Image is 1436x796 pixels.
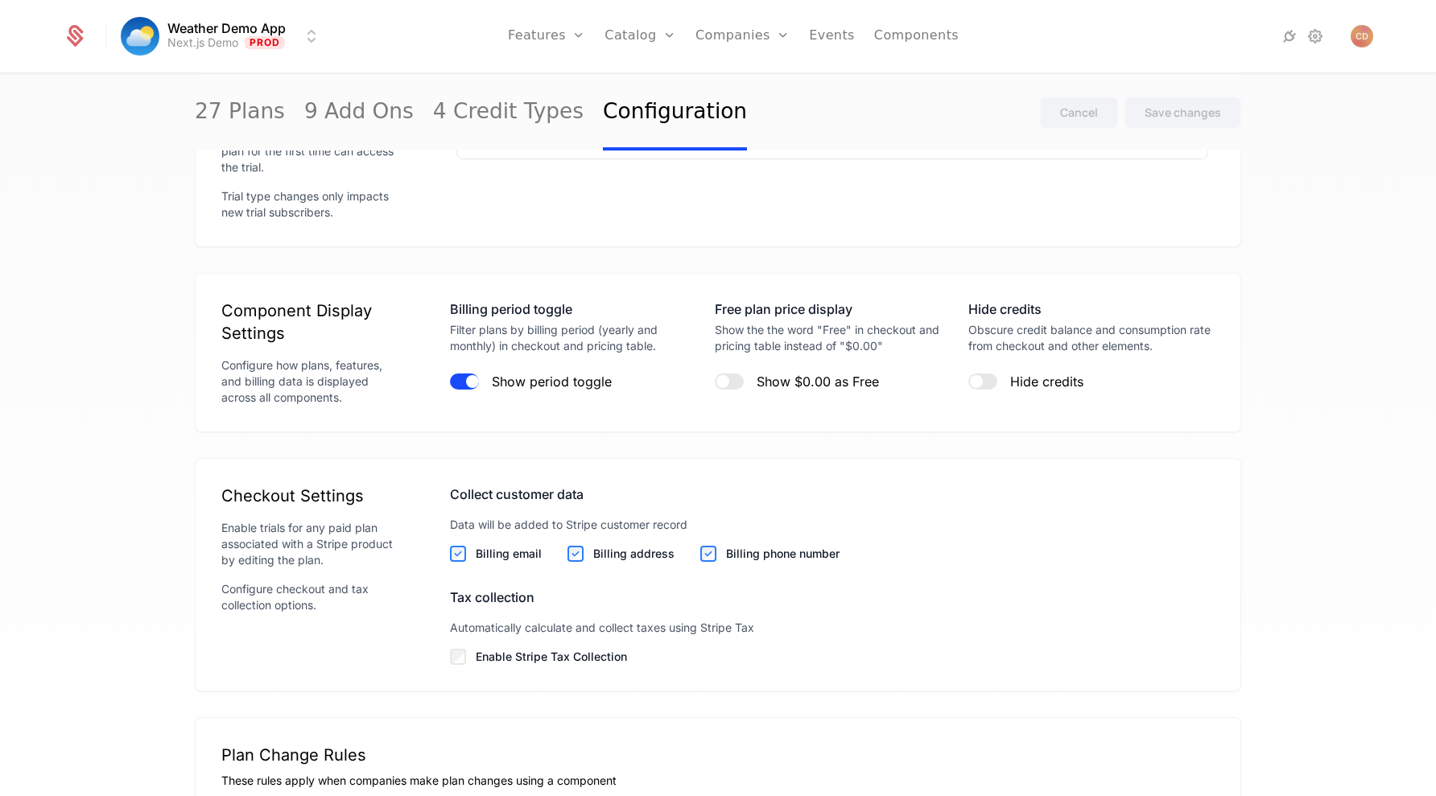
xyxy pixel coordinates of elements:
div: Hide credits [968,299,1215,319]
button: Open user button [1351,25,1373,47]
div: Plan Change Rules [221,744,1215,766]
span: Prod [245,36,286,49]
div: These rules apply when companies make plan changes using a component [221,773,1215,789]
div: Filter plans by billing period (yearly and monthly) in checkout and pricing table. [450,322,689,354]
a: 27 Plans [195,75,285,151]
button: Select environment [126,19,321,54]
div: Trial type changes only impacts new trial subscribers. [221,188,398,221]
a: 9 Add Ons [304,75,414,151]
label: Show $0.00 as Free [757,373,879,390]
img: Cole Demo [1351,25,1373,47]
button: Cancel [1040,97,1118,129]
div: Checkout Settings [221,485,398,507]
div: Next.js Demo [167,35,238,51]
div: Only companies subscribing to a plan for the first time can access the trial. [221,127,398,175]
a: Integrations [1280,27,1299,46]
a: Settings [1306,27,1325,46]
a: 4 Credit Types [433,75,584,151]
label: Hide credits [1010,373,1083,390]
div: Obscure credit balance and consumption rate from checkout and other elements. [968,322,1215,354]
label: Billing phone number [726,546,840,562]
span: Weather Demo App [167,22,286,35]
div: Configure checkout and tax collection options. [221,581,398,613]
div: Enable trials for any paid plan associated with a Stripe product by editing the plan. [221,520,398,568]
div: Cancel [1060,105,1098,121]
div: Component Display Settings [221,299,398,344]
div: Automatically calculate and collect taxes using Stripe Tax [450,620,1215,636]
img: Weather Demo App [121,17,159,56]
div: Save changes [1145,105,1221,121]
button: Save changes [1124,97,1241,129]
label: Billing email [476,546,542,562]
label: Billing address [593,546,675,562]
div: Show the the word "Free" in checkout and pricing table instead of "$0.00" [715,322,942,354]
div: Data will be added to Stripe customer record [450,517,1215,533]
div: Collect customer data [450,485,1215,504]
div: Free plan price display [715,299,942,319]
div: Billing period toggle [450,299,689,319]
label: Show period toggle [492,373,612,390]
div: Tax collection [450,588,1215,607]
label: Enable Stripe Tax Collection [476,649,1215,665]
div: Configure how plans, features, and billing data is displayed across all components. [221,357,398,406]
a: Configuration [603,75,747,151]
